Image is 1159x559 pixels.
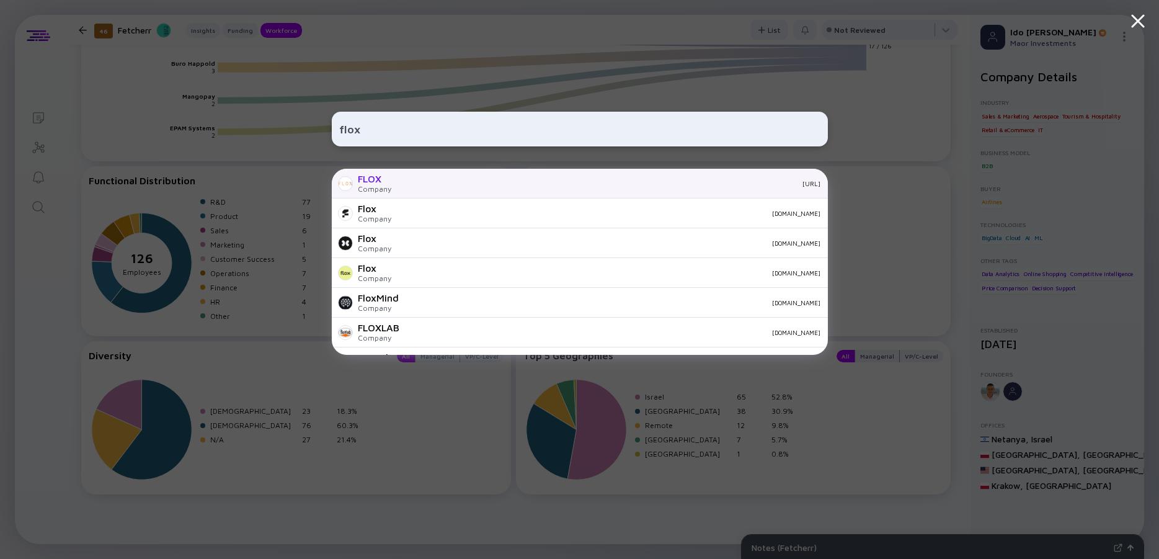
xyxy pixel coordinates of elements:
div: Flox [358,203,391,214]
div: Flox [358,262,391,274]
div: Company [358,214,391,223]
div: FLOX [358,173,391,184]
div: [DOMAIN_NAME] [409,299,820,306]
div: Flox [358,233,391,244]
div: [DOMAIN_NAME] [401,269,820,277]
div: [URL] [401,180,820,187]
div: Company [358,274,391,283]
div: [DOMAIN_NAME] [401,210,820,217]
div: Company [358,184,391,194]
div: FloxMind [358,292,399,303]
div: Company [358,244,391,253]
div: [DOMAIN_NAME] [401,239,820,247]
div: [DOMAIN_NAME] [409,329,820,336]
input: Search Company or Investor... [339,118,820,140]
div: Company [358,303,399,313]
div: Free Flow Power [358,352,434,363]
div: FLOXLAB [358,322,399,333]
div: Company [358,333,399,342]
